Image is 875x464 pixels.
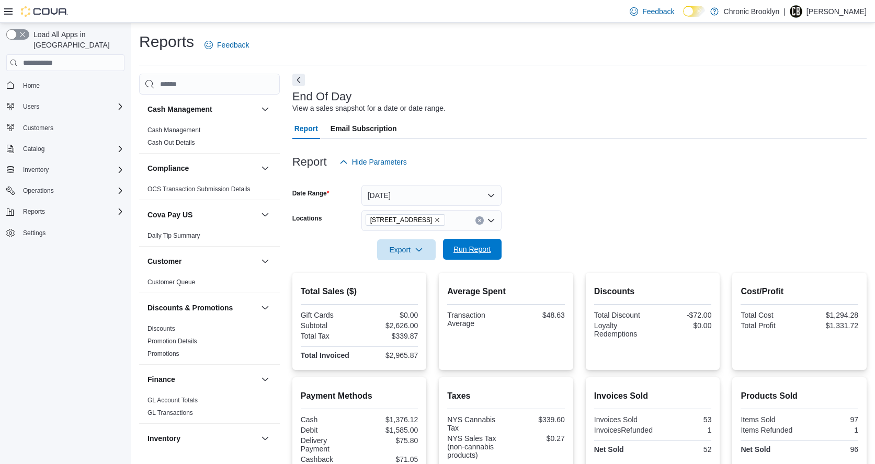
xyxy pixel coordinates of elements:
[443,239,502,260] button: Run Report
[147,396,198,404] span: GL Account Totals
[377,239,436,260] button: Export
[292,90,352,103] h3: End Of Day
[19,226,124,239] span: Settings
[594,311,651,319] div: Total Discount
[139,394,280,423] div: Finance
[594,415,651,424] div: Invoices Sold
[453,244,491,254] span: Run Report
[19,79,44,92] a: Home
[147,324,175,333] span: Discounts
[147,409,193,416] a: GL Transactions
[147,338,197,345] a: Promotion Details
[19,205,124,218] span: Reports
[259,373,271,386] button: Finance
[2,120,129,135] button: Customers
[147,104,257,114] button: Cash Management
[147,232,200,239] a: Daily Tip Summary
[23,102,39,111] span: Users
[29,29,124,50] span: Load All Apps in [GEOGRAPHIC_DATA]
[23,229,46,237] span: Settings
[23,145,44,153] span: Catalog
[802,311,858,319] div: $1,294.28
[655,415,711,424] div: 53
[361,321,418,330] div: $2,626.00
[2,77,129,92] button: Home
[23,82,40,90] span: Home
[741,445,770,454] strong: Net Sold
[2,99,129,114] button: Users
[487,216,495,225] button: Open list of options
[23,124,53,132] span: Customers
[352,157,407,167] span: Hide Parameters
[147,163,257,173] button: Compliance
[147,350,179,358] span: Promotions
[447,415,504,432] div: NYS Cannabis Tax
[301,455,357,463] div: Cashback
[259,208,271,221] button: Cova Pay US
[331,118,397,139] span: Email Subscription
[802,415,858,424] div: 97
[301,332,357,340] div: Total Tax
[741,311,797,319] div: Total Cost
[147,278,195,286] span: Customer Queue
[657,426,712,434] div: 1
[292,74,305,86] button: Next
[655,445,711,454] div: 52
[301,426,357,434] div: Debit
[434,217,440,223] button: Remove 483 3rd Ave from selection in this group
[292,103,446,114] div: View a sales snapshot for a date or date range.
[790,5,802,18] div: Ned Farrell
[139,124,280,153] div: Cash Management
[259,432,271,445] button: Inventory
[147,433,180,444] h3: Inventory
[147,374,257,385] button: Finance
[147,337,197,345] span: Promotion Details
[594,390,712,402] h2: Invoices Sold
[361,415,418,424] div: $1,376.12
[475,216,484,225] button: Clear input
[594,285,712,298] h2: Discounts
[741,321,797,330] div: Total Profit
[594,321,651,338] div: Loyalty Redemptions
[19,227,50,239] a: Settings
[19,78,124,91] span: Home
[147,185,251,193] a: OCS Transaction Submission Details
[508,434,565,443] div: $0.27
[23,187,54,195] span: Operations
[147,256,257,266] button: Customer
[292,156,327,168] h3: Report
[642,6,674,17] span: Feedback
[301,321,357,330] div: Subtotal
[2,204,129,219] button: Reports
[259,255,271,268] button: Customer
[147,163,189,173] h3: Compliance
[139,31,194,52] h1: Reports
[447,285,565,298] h2: Average Spent
[200,34,253,55] a: Feedback
[259,162,271,175] button: Compliance
[301,436,357,453] div: Delivery Payment
[292,189,329,198] label: Date Range
[802,426,858,434] div: 1
[2,225,129,240] button: Settings
[361,185,502,206] button: [DATE]
[259,301,271,314] button: Discounts & Promotions
[626,1,678,22] a: Feedback
[301,285,418,298] h2: Total Sales ($)
[19,100,124,113] span: Users
[741,426,797,434] div: Items Refunded
[301,415,357,424] div: Cash
[447,311,504,328] div: Transaction Average
[19,205,49,218] button: Reports
[23,207,45,216] span: Reports
[508,415,565,424] div: $339.60
[301,390,418,402] h2: Payment Methods
[370,215,433,225] span: [STREET_ADDRESS]
[147,303,233,313] h3: Discounts & Promotions
[802,445,858,454] div: 96
[217,40,249,50] span: Feedback
[19,143,49,155] button: Catalog
[21,6,68,17] img: Cova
